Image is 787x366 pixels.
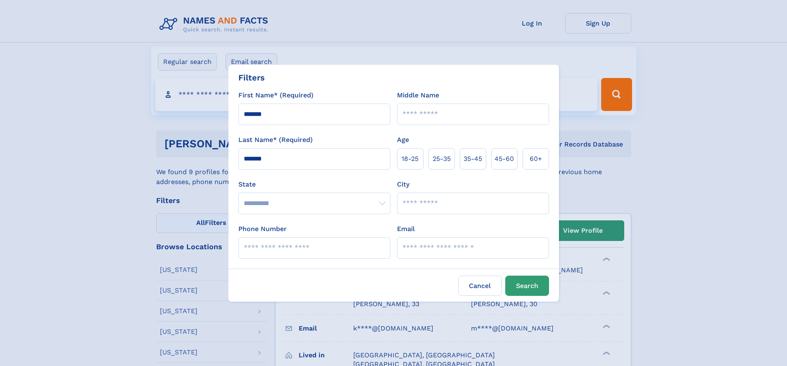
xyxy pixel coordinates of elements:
[238,71,265,84] div: Filters
[433,154,451,164] span: 25‑35
[397,90,439,100] label: Middle Name
[238,90,314,100] label: First Name* (Required)
[530,154,542,164] span: 60+
[397,135,409,145] label: Age
[238,135,313,145] label: Last Name* (Required)
[238,179,390,189] label: State
[238,224,287,234] label: Phone Number
[458,276,502,296] label: Cancel
[397,179,409,189] label: City
[505,276,549,296] button: Search
[464,154,482,164] span: 35‑45
[402,154,418,164] span: 18‑25
[495,154,514,164] span: 45‑60
[397,224,415,234] label: Email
